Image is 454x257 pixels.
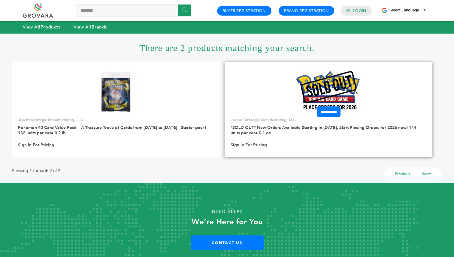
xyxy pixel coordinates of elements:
[222,8,266,13] a: Buyer Registration
[94,70,138,113] img: Pokemon 40-Card Value Pack – A Treasure Trove of Cards from 1996 to 2024 - Starter pack! 132 unit...
[389,8,419,12] span: Select Language
[92,24,107,30] strong: Brands
[192,217,263,227] strong: We’re Here for You
[296,70,361,113] img: *SOLD OUT* New Orders Available Starting in 2026. Start Placing Orders for 2026 now! 144 units pe...
[191,235,264,250] a: Contact Us
[422,8,426,12] span: ▼
[23,207,431,216] p: Need Help?
[284,8,329,13] a: Brand Registration
[422,171,436,177] a: Next →
[231,117,426,123] p: Jacent Strategic Manufacturing, LLC
[12,167,60,175] p: Showing 1 through 2 of 2
[74,24,107,30] a: View AllBrands
[18,117,214,123] p: Jacent Strategic Manufacturing, LLC
[389,8,426,12] a: Select Language​
[12,34,442,62] h1: There are 2 products matching your search.
[18,142,54,148] a: Sign In For Pricing
[41,24,60,30] strong: Products
[390,171,410,177] a: ← Previous
[231,142,267,148] a: Sign In For Pricing
[421,8,421,12] span: ​
[231,125,416,136] a: *SOLD OUT* New Orders Available Starting in [DATE]. Start Placing Orders for 2026 now! 144 units ...
[76,4,191,16] input: Search a product or brand...
[23,24,61,30] a: View AllProducts
[18,125,206,136] a: Pokemon 40-Card Value Pack – A Treasure Trove of Cards from [DATE] to [DATE] - Starter pack! 132 ...
[353,8,366,13] a: Login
